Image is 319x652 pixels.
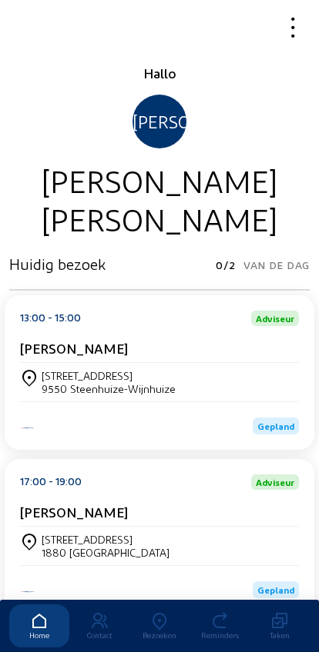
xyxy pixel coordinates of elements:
a: Home [9,604,69,647]
a: Contact [69,604,129,647]
div: 17:00 - 19:00 [20,474,82,490]
span: Gepland [257,421,294,431]
div: [STREET_ADDRESS] [42,369,176,382]
span: Adviseur [256,477,294,487]
div: Reminders [190,630,250,640]
img: Energy Protect Ramen & Deuren [20,590,35,594]
a: Reminders [190,604,250,647]
div: Home [9,630,69,640]
span: Gepland [257,584,294,595]
div: Taken [250,630,310,640]
div: 13:00 - 15:00 [20,311,81,326]
span: Adviseur [256,314,294,323]
img: Energy Protect Ramen & Deuren [20,426,35,430]
span: 0/2 [216,254,236,276]
cam-card-title: [PERSON_NAME] [20,340,128,356]
div: 9550 Steenhuize-Wijnhuize [42,382,176,395]
div: Hallo [9,64,310,82]
cam-card-title: [PERSON_NAME] [20,504,128,520]
span: Van de dag [243,254,310,276]
div: [STREET_ADDRESS] [42,533,170,546]
h3: Huidig bezoek [9,254,106,273]
div: [PERSON_NAME] [9,161,310,199]
div: 1880 [GEOGRAPHIC_DATA] [42,546,170,559]
a: Bezoeken [129,604,190,647]
div: [PERSON_NAME] [133,95,186,148]
div: Bezoeken [129,630,190,640]
div: Contact [69,630,129,640]
a: Taken [250,604,310,647]
div: [PERSON_NAME] [9,199,310,238]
